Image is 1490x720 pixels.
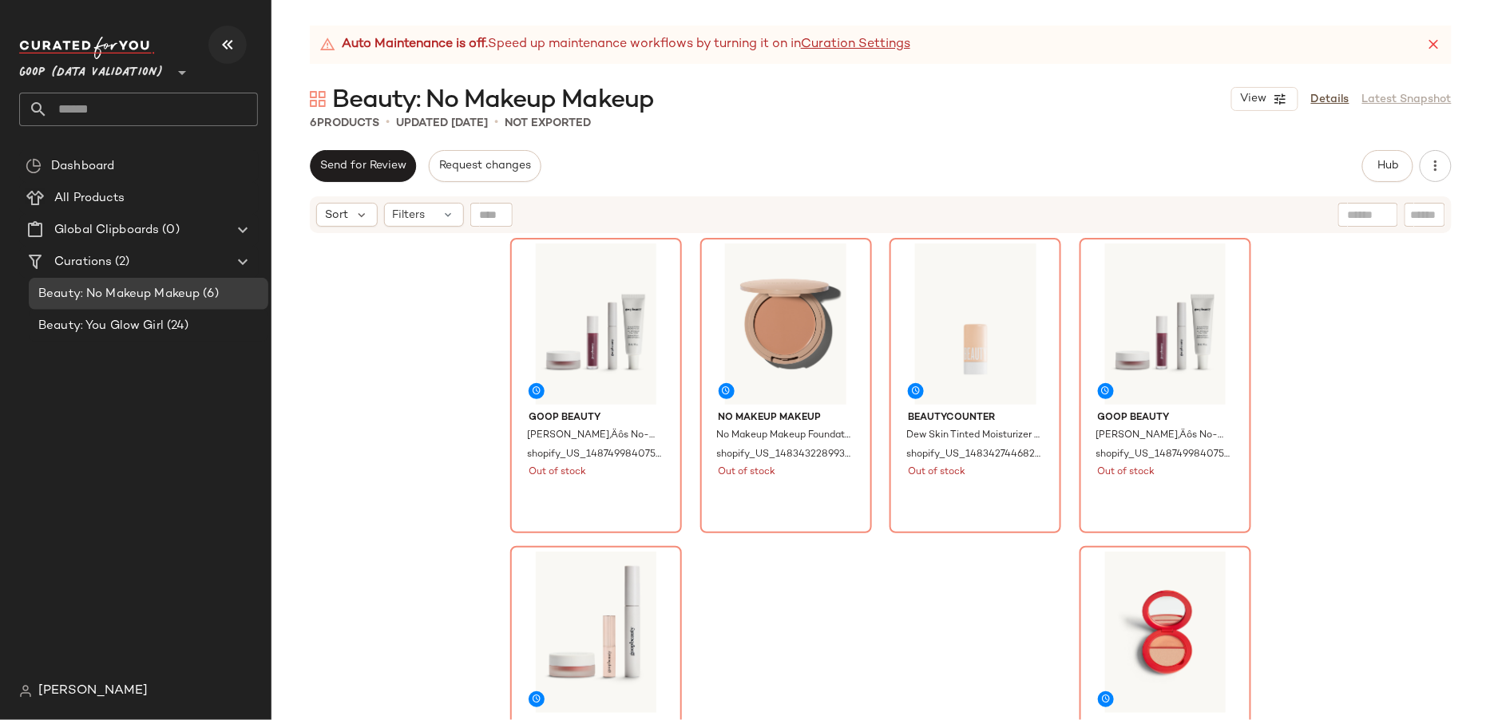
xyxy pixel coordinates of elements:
span: 6 [310,117,317,129]
span: [PERSON_NAME]‚Äôs No-Makeup Makeup Routine Venus / Spice [527,429,662,443]
span: (0) [159,221,179,239]
a: Details [1311,91,1349,108]
span: Global Clipboards [54,221,159,239]
span: (6) [200,285,218,303]
span: • [386,113,390,133]
img: goopbeauty_NoMakeupV2_Bundle_2.jpg [1085,243,1246,405]
img: 47548_almond_20241211_204230_31.jpg [706,243,866,405]
span: [PERSON_NAME] [38,682,148,701]
span: Out of stock [529,465,586,480]
span: Beauty: You Glow Girl [38,317,164,335]
div: Products [310,115,379,132]
span: Request changes [438,160,531,172]
img: svg%3e [26,158,42,174]
img: svg%3e [310,91,326,107]
span: Sort [325,207,348,224]
span: Goop (Data Validation) [19,54,163,83]
span: Dew Skin Tinted Moisturizer No. 5 / No Size / No Option [906,429,1041,443]
a: Curation Settings [801,35,910,54]
span: No Makeup Makeup Foundation Medium [717,429,852,443]
span: • [494,113,498,133]
span: Out of stock [1098,465,1155,480]
span: Send for Review [319,160,406,172]
img: goopbeauty_frenchGirlKit_bundle_ee9cbfeb-0145-4af1-b1bb-47908b06d9a7.jpg [516,552,676,713]
span: (2) [112,253,129,271]
span: goop Beauty [529,411,664,425]
strong: Auto Maintenance is off. [342,35,488,54]
span: Filters [393,207,426,224]
span: Curations [54,253,112,271]
span: Beautycounter [908,411,1043,425]
span: Out of stock [719,465,776,480]
span: Dashboard [51,157,114,176]
span: shopify_US_14874998407536_52501924970864 [1096,448,1231,462]
p: Not Exported [505,115,591,132]
img: 695_no._1_20160607_202008_165.jpg [895,243,1056,405]
button: Send for Review [310,150,416,182]
button: View [1231,87,1298,111]
button: Request changes [429,150,541,182]
span: goop Beauty [1098,411,1233,425]
span: Hub [1377,160,1399,172]
img: goopbeauty_NoMakeupV2_Bundle_2.jpg [516,243,676,405]
img: 40009_beurre_20240325_234202_8.jpg [1085,552,1246,713]
span: [PERSON_NAME]‚Äôs No-Makeup Makeup Routine Slipper / Tulip [1096,429,1231,443]
span: (24) [164,317,189,335]
span: Beauty: No Makeup Makeup [38,285,200,303]
img: svg%3e [19,685,32,698]
p: updated [DATE] [396,115,488,132]
span: shopify_US_14874998407536_52501925331312 [527,448,662,462]
span: Beauty: No Makeup Makeup [332,85,654,117]
span: No Makeup Makeup [719,411,854,425]
button: Hub [1362,150,1413,182]
span: shopify_US_14834322899312_52349215539568 [717,448,852,462]
span: shopify_US_14834274468208_52349008904560 [906,448,1041,462]
span: Out of stock [908,465,965,480]
span: All Products [54,189,125,208]
span: View [1240,93,1267,105]
img: cfy_white_logo.C9jOOHJF.svg [19,37,155,59]
div: Speed up maintenance workflows by turning it on in [319,35,910,54]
